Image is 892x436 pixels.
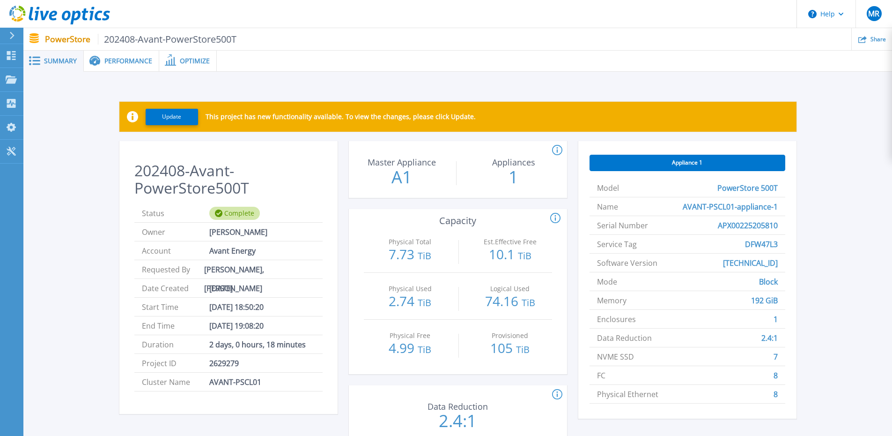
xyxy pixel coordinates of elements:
span: [PERSON_NAME] [209,223,267,241]
h2: 202408-Avant-PowerStore500T [134,162,323,197]
p: Data Reduction [407,402,508,411]
span: Serial Number [597,216,648,234]
span: Date Created [142,279,209,297]
p: Est.Effective Free [471,239,550,245]
span: Share [870,37,886,42]
p: Appliances [464,158,564,166]
p: Physical Free [370,332,450,339]
span: Memory [597,291,627,309]
span: Account [142,241,209,260]
p: 10.1 [468,248,552,263]
span: 8 [774,366,778,384]
p: Physical Used [370,286,450,292]
p: Logical Used [471,286,550,292]
span: Mode [597,272,617,291]
span: 8 [774,385,778,403]
span: Service Tag [597,235,637,253]
p: A1 [349,169,454,186]
span: Avant Energy [209,241,256,260]
span: 2.4:1 [761,329,778,347]
span: 2629279 [209,354,239,372]
p: This project has new functionality available. To view the changes, please click Update. [206,113,476,120]
span: DFW47L3 [745,235,778,253]
button: Update [146,109,198,125]
span: TiB [418,249,431,262]
span: 192 GiB [751,291,778,309]
span: Start Time [142,298,209,316]
span: TiB [522,296,535,309]
p: Physical Total [370,239,450,245]
p: 1 [461,169,566,186]
span: [DATE] [209,279,233,297]
span: 202408-Avant-PowerStore500T [98,34,237,45]
span: Physical Ethernet [597,385,658,403]
span: TiB [418,343,431,356]
span: AVANT-PSCL01-appliance-1 [683,197,778,216]
span: Appliance 1 [672,159,702,166]
span: Duration [142,335,209,353]
span: TiB [418,296,431,309]
span: Model [597,179,619,197]
span: 2 days, 0 hours, 18 minutes [209,335,306,353]
span: Enclosures [597,310,636,328]
span: APX00225205810 [718,216,778,234]
span: Software Version [597,254,657,272]
span: End Time [142,316,209,335]
span: Requested By [142,260,204,278]
div: Complete [209,207,260,220]
p: 2.74 [369,294,452,309]
span: Performance [104,58,152,64]
p: PowerStore [45,34,237,45]
span: [DATE] 19:08:20 [209,316,264,335]
span: Name [597,197,618,216]
span: TiB [516,343,530,356]
p: 4.99 [369,341,452,356]
span: Summary [44,58,77,64]
span: [DATE] 18:50:20 [209,298,264,316]
span: MR [868,10,879,17]
span: 1 [774,310,778,328]
p: 2.4:1 [405,413,510,429]
span: Optimize [180,58,210,64]
span: Owner [142,223,209,241]
span: FC [597,366,605,384]
span: TiB [518,249,531,262]
span: Status [142,204,209,222]
span: Project ID [142,354,209,372]
span: NVME SSD [597,347,634,366]
p: Provisioned [471,332,550,339]
p: 105 [468,341,552,356]
p: 74.16 [468,294,552,309]
span: 7 [774,347,778,366]
span: Block [759,272,778,291]
span: Data Reduction [597,329,652,347]
span: [PERSON_NAME], [PERSON_NAME] [204,260,315,278]
p: 7.73 [369,248,452,263]
span: PowerStore 500T [717,179,778,197]
span: AVANT-PSCL01 [209,373,261,391]
span: Cluster Name [142,373,209,391]
span: [TECHNICAL_ID] [723,254,778,272]
p: Master Appliance [352,158,452,166]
